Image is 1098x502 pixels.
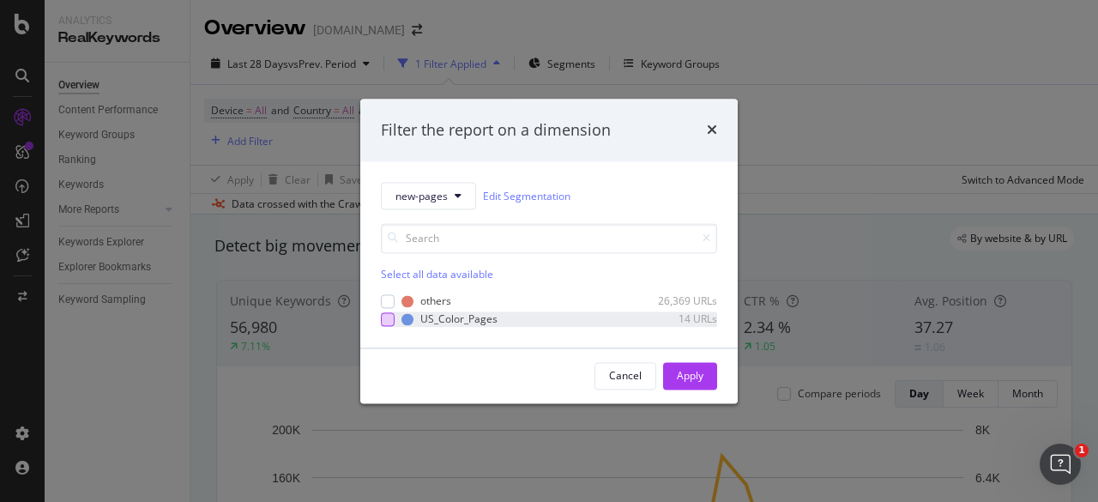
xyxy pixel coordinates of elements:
div: modal [360,99,738,403]
div: 14 URLs [633,312,717,327]
iframe: Intercom live chat [1040,444,1081,485]
button: Apply [663,362,717,390]
div: others [420,294,451,309]
div: Select all data available [381,268,717,282]
div: Cancel [609,368,642,383]
div: times [707,119,717,142]
a: Edit Segmentation [483,187,570,205]
div: US_Color_Pages [420,312,498,327]
button: new-pages [381,183,476,210]
span: 1 [1075,444,1089,457]
div: Filter the report on a dimension [381,119,611,142]
div: Apply [677,368,703,383]
span: new-pages [395,189,448,203]
input: Search [381,224,717,254]
button: Cancel [594,362,656,390]
div: 26,369 URLs [633,294,717,309]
